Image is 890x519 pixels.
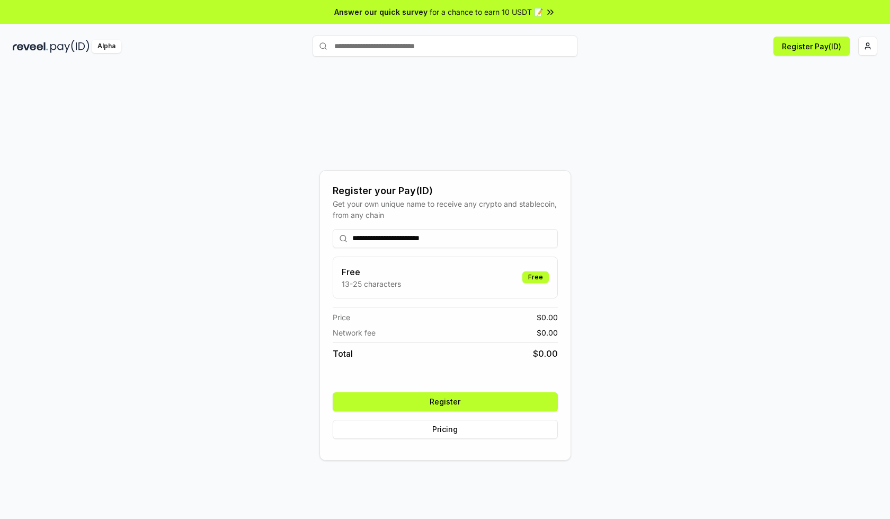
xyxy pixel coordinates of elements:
span: Price [333,312,350,323]
span: Total [333,347,353,360]
h3: Free [342,266,401,278]
div: Free [522,271,549,283]
span: $ 0.00 [537,312,558,323]
div: Get your own unique name to receive any crypto and stablecoin, from any chain [333,198,558,221]
img: reveel_dark [13,40,48,53]
img: pay_id [50,40,90,53]
span: $ 0.00 [537,327,558,338]
button: Register [333,392,558,411]
div: Alpha [92,40,121,53]
button: Register Pay(ID) [773,37,850,56]
span: Answer our quick survey [334,6,428,17]
p: 13-25 characters [342,278,401,289]
div: Register your Pay(ID) [333,183,558,198]
span: for a chance to earn 10 USDT 📝 [430,6,543,17]
span: $ 0.00 [533,347,558,360]
button: Pricing [333,420,558,439]
span: Network fee [333,327,376,338]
